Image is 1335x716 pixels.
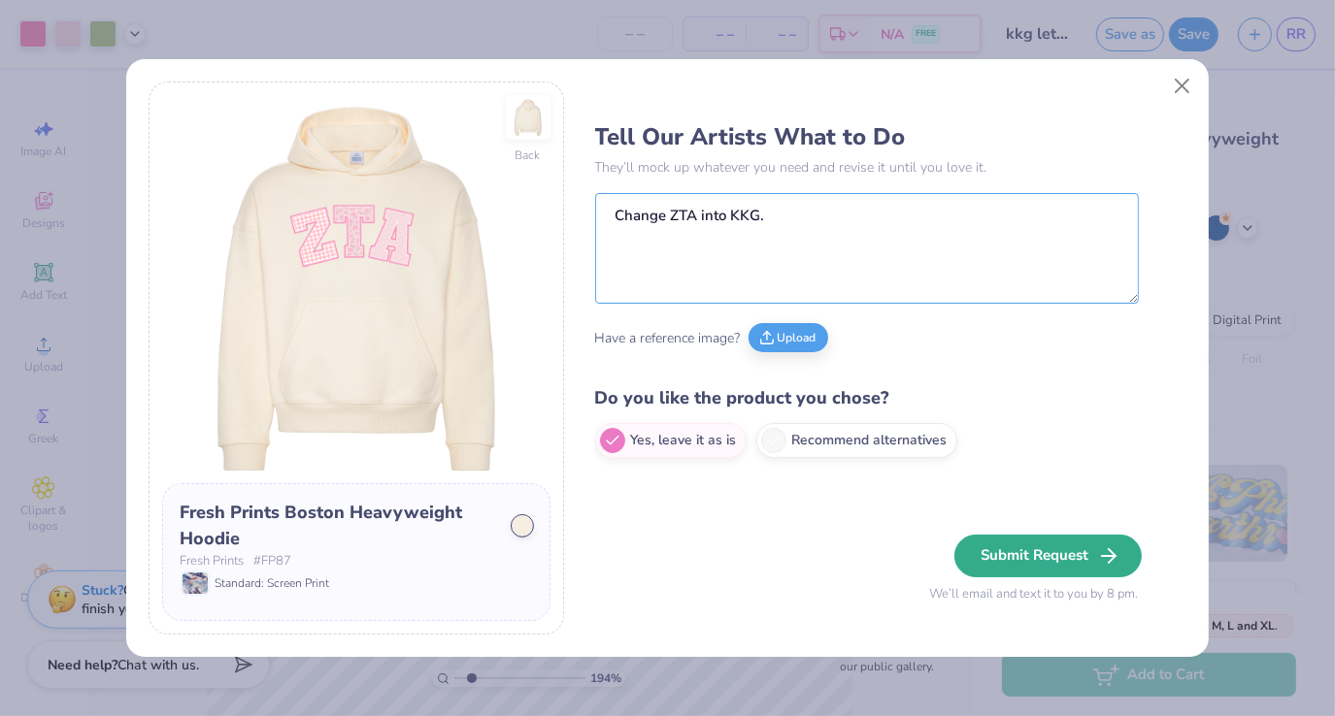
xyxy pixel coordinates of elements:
[595,157,1139,178] p: They’ll mock up whatever you need and revise it until you love it.
[595,384,1139,412] h4: Do you like the product you chose?
[930,585,1139,604] span: We’ll email and text it to you by 8 pm.
[954,535,1142,577] button: Submit Request
[595,328,741,348] span: Have a reference image?
[595,423,747,458] label: Yes, leave it as is
[516,146,541,164] div: Back
[254,552,292,571] span: # FP87
[162,95,551,483] img: Front
[756,423,957,458] label: Recommend alternatives
[181,500,497,552] div: Fresh Prints Boston Heavyweight Hoodie
[509,98,548,137] img: Back
[595,122,1139,151] h3: Tell Our Artists What to Do
[595,193,1139,304] textarea: Change ZTA into KKG.
[1164,68,1201,105] button: Close
[183,572,208,594] img: Standard: Screen Print
[181,552,245,571] span: Fresh Prints
[216,574,330,592] span: Standard: Screen Print
[749,323,828,352] button: Upload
